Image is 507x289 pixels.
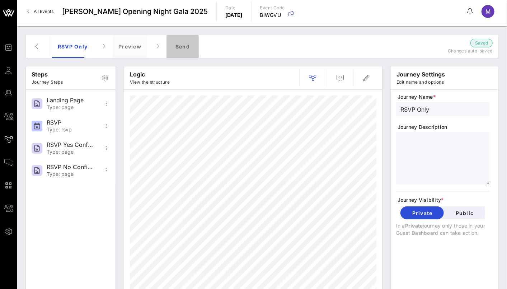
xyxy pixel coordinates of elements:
span: Private [406,210,438,216]
span: All Events [34,9,53,14]
p: Journey Steps [32,79,63,86]
p: In a journey only those in your Guest Dashboard can take action. [396,222,489,237]
div: RSVP Only [52,35,93,58]
span: Journey Visibility [398,196,489,204]
button: Public [444,206,485,219]
button: Private [400,206,444,219]
p: Date [225,4,243,11]
span: Public [450,210,479,216]
p: Changes auto-saved [403,47,493,55]
span: M [485,8,490,15]
p: journey settings [396,70,445,79]
p: Event Code [260,4,285,11]
span: Journey Name [398,93,489,101]
div: RSVP No Confirmation [47,164,94,171]
div: Landing Page [47,97,94,104]
span: Saved [475,39,488,47]
div: M [482,5,494,18]
p: Edit name and options [396,79,445,86]
p: View the structure [130,79,170,86]
div: Type: page [47,104,94,111]
p: Steps [32,70,63,79]
div: Type: page [47,171,94,177]
p: [DATE] [225,11,243,19]
div: RSVP Yes Confirmation [47,141,94,148]
span: Private [405,223,423,229]
span: [PERSON_NAME] Opening Night Gala 2025 [62,6,208,17]
p: Logic [130,70,170,79]
div: Send [166,35,199,58]
a: All Events [23,6,58,17]
div: Type: page [47,149,94,155]
div: Preview [113,35,147,58]
div: Type: rsvp [47,127,94,133]
span: Journey Description [398,123,489,131]
div: RSVP [47,119,94,126]
p: BIWGVU [260,11,285,19]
